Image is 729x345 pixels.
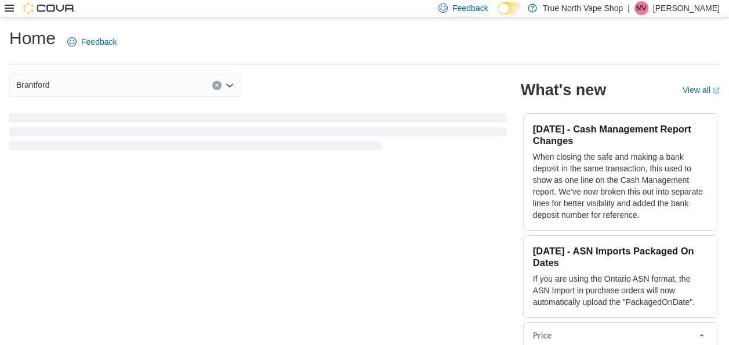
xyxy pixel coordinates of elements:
[63,30,121,53] a: Feedback
[634,1,648,15] div: Melanie Vape
[81,36,117,48] span: Feedback
[533,273,708,308] p: If you are using the Ontario ASN format, the ASN Import in purchase orders will now automatically...
[212,81,222,90] button: Clear input
[543,1,623,15] p: True North Vape Shop
[533,151,708,221] p: When closing the safe and making a bank deposit in the same transaction, this used to show as one...
[452,2,488,14] span: Feedback
[628,1,630,15] p: |
[533,245,708,268] h3: [DATE] - ASN Imports Packaged On Dates
[713,87,720,94] svg: External link
[225,81,234,90] button: Open list of options
[498,2,522,15] input: Dark Mode
[533,123,708,146] h3: [DATE] - Cash Management Report Changes
[9,116,507,153] span: Loading
[23,2,75,14] img: Cova
[683,85,720,95] a: View allExternal link
[521,81,606,99] h2: What's new
[653,1,720,15] p: [PERSON_NAME]
[9,27,56,50] h1: Home
[16,78,50,92] span: Brantford
[636,1,647,15] span: MV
